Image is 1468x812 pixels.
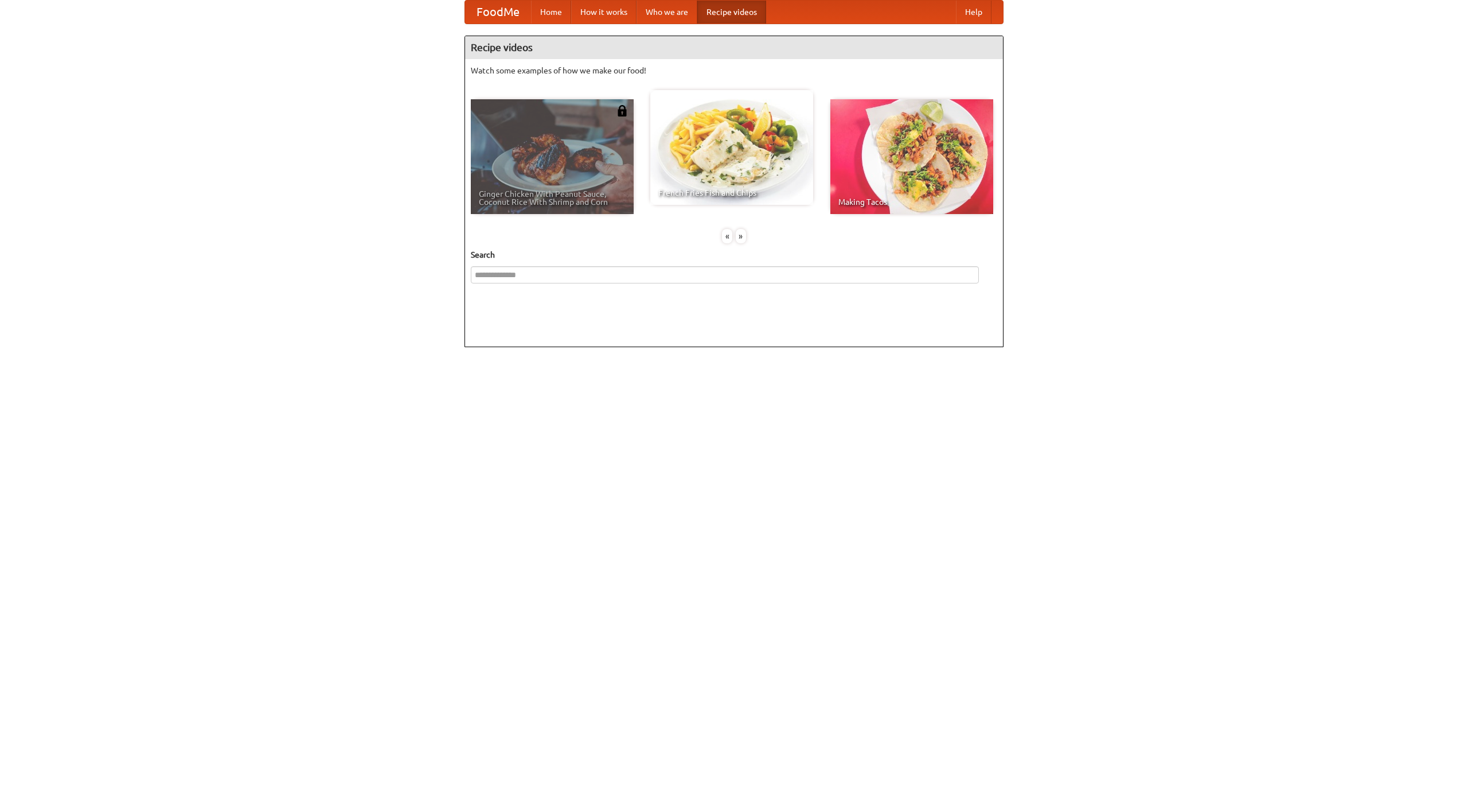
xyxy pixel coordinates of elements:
a: Home [531,1,571,24]
p: Watch some examples of how we make our food! [471,65,997,76]
a: French Fries Fish and Chips [650,90,813,205]
div: « [722,229,732,243]
h5: Search [471,249,997,261]
a: Who we are [637,1,697,24]
span: French Fries Fish and Chips [658,189,805,197]
img: 483408.png [616,105,628,116]
a: Help [956,1,991,24]
a: FoodMe [465,1,531,24]
span: Making Tacos [838,198,985,206]
a: Making Tacos [830,99,993,214]
h4: Recipe videos [465,36,1003,59]
a: Recipe videos [697,1,766,24]
div: » [736,229,746,243]
a: How it works [571,1,637,24]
